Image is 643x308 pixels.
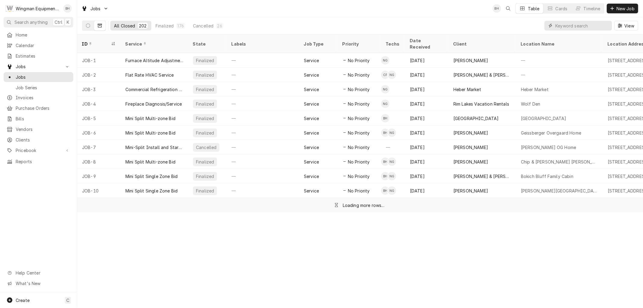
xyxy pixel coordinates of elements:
div: [PERSON_NAME] [453,130,488,136]
span: Bills [16,116,70,122]
span: Jobs [90,5,101,12]
div: [GEOGRAPHIC_DATA] [521,115,566,122]
span: No Priority [348,72,370,78]
div: Mini Split Single Zone Bid [125,188,178,194]
div: [DATE] [405,169,449,183]
div: [DATE] [405,53,449,68]
div: Service [304,188,319,194]
div: Finalized [195,57,215,64]
div: ID [82,41,110,47]
a: Go to Jobs [79,4,111,14]
div: Service [125,41,182,47]
div: 26 [217,23,222,29]
div: Service [304,86,319,93]
span: No Priority [348,144,370,151]
div: NG [388,157,396,166]
span: C [66,297,69,303]
div: Priority [342,41,375,47]
div: BH [493,4,501,13]
div: JOB-1 [77,53,121,68]
div: BH [381,129,389,137]
span: Home [16,32,70,38]
div: Job Type [304,41,333,47]
div: Brady Hale's Avatar [493,4,501,13]
div: Chip & [PERSON_NAME] [PERSON_NAME] Home [521,159,598,165]
div: NG [381,85,389,94]
div: — [227,140,299,154]
div: JOB-2 [77,68,121,82]
a: Home [4,30,73,40]
div: Mini Split Single Zone Bid [125,173,178,179]
div: Craig Peterson's Avatar [381,71,389,79]
div: 176 [178,23,184,29]
div: Finalized [195,101,215,107]
div: Client [453,41,510,47]
div: Furnace Altitude Adjustment [125,57,183,64]
span: Pricebook [16,147,61,154]
input: Keyword search [555,21,609,30]
div: Service [304,173,319,179]
div: Nick Gaylord's Avatar [388,186,396,195]
div: Service [304,144,319,151]
span: What's New [16,280,70,287]
div: JOB-5 [77,111,121,125]
div: NG [381,100,389,108]
div: [DATE] [405,140,449,154]
div: Cancelled [193,23,213,29]
div: Commercial Refrigeration Diag/Repair [125,86,183,93]
div: [PERSON_NAME] [453,144,488,151]
div: [DATE] [405,97,449,111]
div: W [5,4,14,13]
div: [PERSON_NAME] [453,159,488,165]
div: [DATE] [405,82,449,97]
div: — [227,183,299,198]
span: Invoices [16,94,70,101]
span: Search anything [14,19,48,25]
span: Jobs [16,74,70,80]
div: Service [304,159,319,165]
div: — [227,125,299,140]
div: [PERSON_NAME] [453,188,488,194]
div: [PERSON_NAME] [453,57,488,64]
div: Flat Rate HVAC Service [125,72,174,78]
div: Techs [386,41,400,47]
div: [PERSON_NAME][GEOGRAPHIC_DATA] Home [521,188,598,194]
button: Search anythingCtrlK [4,17,73,27]
div: Heber Market [521,86,549,93]
div: Brady Hale's Avatar [381,172,389,180]
span: Purchase Orders [16,105,70,111]
div: Brady Hale's Avatar [381,129,389,137]
div: Nick Gaylord's Avatar [381,85,389,94]
div: JOB-10 [77,183,121,198]
div: Finalized [195,115,215,122]
span: New Job [615,5,636,12]
span: Create [16,298,30,303]
span: No Priority [348,57,370,64]
a: Go to What's New [4,278,73,288]
div: [PERSON_NAME] & [PERSON_NAME] [453,173,511,179]
span: No Priority [348,188,370,194]
a: Estimates [4,51,73,61]
div: Service [304,57,319,64]
a: Calendar [4,40,73,50]
div: Service [304,130,319,136]
div: [PERSON_NAME] & [PERSON_NAME] [453,72,511,78]
a: Reports [4,157,73,167]
div: Wolf Den [521,101,540,107]
a: Bills [4,114,73,124]
div: — [227,169,299,183]
div: [DATE] [405,183,449,198]
div: Finalized [195,188,215,194]
div: — [227,68,299,82]
span: Ctrl [55,19,62,25]
span: Clients [16,137,70,143]
div: Mini Split Multi-zone Bid [125,115,175,122]
div: — [381,140,405,154]
div: BH [63,4,72,13]
span: K [67,19,69,25]
div: Nick Gaylord's Avatar [388,157,396,166]
a: Job Series [4,83,73,93]
div: NG [381,56,389,65]
span: No Priority [348,173,370,179]
div: Finalized [195,130,215,136]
